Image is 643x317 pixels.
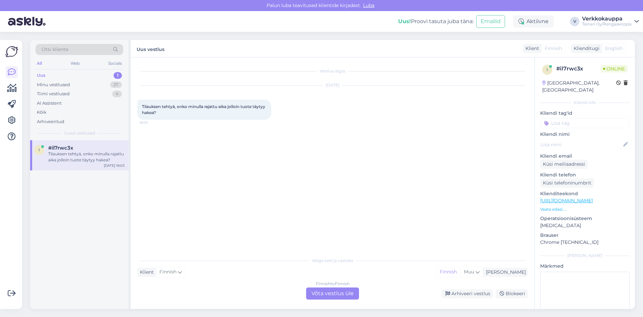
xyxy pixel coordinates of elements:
[316,281,350,287] div: Finnish to Finnish
[540,222,630,229] p: [MEDICAL_DATA]
[48,151,125,163] div: Tilauksen tehtyä, onko minulla rajattu aika jolloin tuote täytyy hakea?
[540,232,630,239] p: Brauser
[545,45,562,52] span: Finnish
[5,45,18,58] img: Askly Logo
[398,18,411,24] b: Uus!
[69,59,81,68] div: Web
[540,100,630,106] div: Kliendi info
[37,118,64,125] div: Arhiveeritud
[107,59,123,68] div: Socials
[476,15,505,28] button: Emailid
[556,65,600,73] div: # il7rwc3x
[540,171,630,178] p: Kliendi telefon
[137,82,528,88] div: [DATE]
[35,59,43,68] div: All
[600,65,628,72] span: Online
[540,131,630,138] p: Kliendi nimi
[436,267,460,277] div: Finnish
[582,16,632,21] div: Verkkokauppa
[37,91,70,97] div: Tiimi vestlused
[483,269,526,276] div: [PERSON_NAME]
[496,289,528,298] div: Blokeeri
[39,147,40,152] span: i
[582,16,639,27] a: VerkkokauppaTeinari Oy/Rengaskirppis
[142,104,266,115] span: Tilauksen tehtyä, onko minulla rajattu aika jolloin tuote täytyy hakea?
[441,289,493,298] div: Arhiveeri vestlus
[582,21,632,27] div: Teinari Oy/Rengaskirppis
[605,45,623,52] span: English
[137,44,164,53] label: Uus vestlus
[37,109,47,116] div: Kõik
[513,15,554,28] div: Aktiivne
[540,215,630,222] p: Operatsioonisüsteem
[398,17,474,25] div: Proovi tasuta juba täna:
[306,287,359,300] div: Võta vestlus üle
[540,153,630,160] p: Kliendi email
[540,239,630,246] p: Chrome [TECHNICAL_ID]
[541,141,622,148] input: Lisa nimi
[137,269,154,276] div: Klient
[540,206,630,212] p: Vaata edasi ...
[42,46,68,53] span: Otsi kliente
[112,91,122,97] div: 4
[540,178,594,188] div: Küsi telefoninumbrit
[48,145,73,151] span: #il7rwc3x
[137,258,528,264] div: Valige keel ja vastake
[110,82,122,88] div: 27
[37,100,62,107] div: AI Assistent
[464,269,474,275] span: Muu
[570,17,579,26] div: V
[540,160,588,169] div: Küsi meiliaadressi
[159,268,176,276] span: Finnish
[542,80,616,94] div: [GEOGRAPHIC_DATA], [GEOGRAPHIC_DATA]
[571,45,599,52] div: Klienditugi
[540,190,630,197] p: Klienditeekond
[114,72,122,79] div: 1
[37,82,70,88] div: Minu vestlused
[64,130,95,136] span: Uued vestlused
[37,72,46,79] div: Uus
[104,163,125,168] div: [DATE] 16:03
[540,110,630,117] p: Kliendi tag'id
[137,68,528,74] div: Vestlus algas
[139,120,164,125] span: 16:03
[361,2,376,8] span: Luba
[523,45,539,52] div: Klient
[540,198,593,204] a: [URL][DOMAIN_NAME]
[547,67,548,72] span: i
[540,263,630,270] p: Märkmed
[540,253,630,259] div: [PERSON_NAME]
[540,118,630,128] input: Lisa tag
